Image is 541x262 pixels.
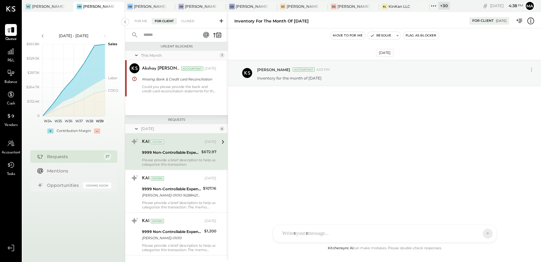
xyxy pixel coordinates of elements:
[151,176,164,181] div: System
[205,139,216,144] div: [DATE]
[142,76,214,82] div: Missing Bank & Credit card Reconciliation
[141,126,218,131] div: [DATE]
[142,65,180,72] div: Akshay [PERSON_NAME]
[4,123,18,128] span: Vendors
[47,182,80,188] div: Opportunities
[0,138,21,156] a: Accountant
[47,33,100,38] div: [DATE] - [DATE]
[388,4,410,9] div: KinKan LLC
[47,129,54,133] div: +
[403,32,439,39] button: Flag as Blocker
[75,119,82,123] text: W37
[376,49,393,57] div: [DATE]
[26,56,40,61] text: $529.5K
[142,149,200,156] div: 9999 Non-Controllable Expenses:Other Income and Expenses:To Be Classified P&L
[131,18,150,24] div: For Me
[108,42,117,46] text: Sales
[108,76,117,80] text: Labor
[337,4,369,9] div: [PERSON_NAME] [GEOGRAPHIC_DATA]
[5,36,17,42] span: Queue
[64,119,72,123] text: W36
[316,67,330,72] span: 4:03 PM
[142,139,149,145] div: KAI
[203,185,216,192] div: $107.16
[83,4,115,9] div: [PERSON_NAME]'s Nashville
[104,153,111,160] div: 27
[293,67,315,72] div: Accountant
[128,44,225,49] div: Urgent Blockers
[482,2,488,9] div: copy link
[7,101,15,107] span: Cash
[96,119,103,123] text: W39
[368,32,394,39] button: Resolve
[141,53,218,58] div: This Month
[142,85,216,93] div: Could you please provide the bank and credit card reconciliation statements for the period of [DA...
[2,150,21,156] span: Accountant
[4,80,17,85] span: Balance
[134,4,166,9] div: [PERSON_NAME] Back Bay
[142,201,216,209] div: Please provide a brief description to help us categorize this transaction. The memo might be help...
[229,4,235,9] div: GD
[525,1,535,11] button: Ma
[472,18,494,23] div: For Client
[152,18,177,24] div: For Client
[234,18,309,24] div: Inventory for the month of [DATE]
[438,2,450,10] div: + 30
[151,219,164,223] div: System
[178,18,197,24] div: Closed
[57,129,91,133] div: Contribution Margin
[85,119,93,123] text: W38
[0,110,21,128] a: Vendors
[0,24,21,42] a: Queue
[205,66,216,71] div: [DATE]
[204,228,216,234] div: $1,200
[205,219,216,224] div: [DATE]
[219,126,224,131] div: 4
[0,89,21,107] a: Cash
[257,67,290,72] span: [PERSON_NAME]
[26,4,31,9] div: VC
[142,192,201,198] div: [PERSON_NAME]-01010-16288421611 MISC APPAREL STORE AplPay ETSY, INC. [GEOGRAPHIC_DATA] [GEOGRAPHI...
[32,4,64,9] div: [PERSON_NAME] Confections - [GEOGRAPHIC_DATA]
[108,88,118,93] text: COGS
[280,4,286,9] div: GC
[94,129,100,133] div: -
[236,4,268,9] div: [PERSON_NAME] Downtown
[181,66,203,71] div: Accountant
[142,235,202,241] div: [PERSON_NAME]-01010
[201,149,216,155] div: $672.97
[185,4,217,9] div: [PERSON_NAME] [GEOGRAPHIC_DATA]
[37,114,40,118] text: 0
[257,75,322,81] p: Inventory for the month of [DATE]
[47,168,108,174] div: Mentions
[330,32,365,39] button: Move to for me
[219,53,224,58] div: 1
[331,4,336,9] div: GG
[287,4,319,9] div: [PERSON_NAME] Causeway
[128,118,225,122] div: Requests
[0,67,21,85] a: Balance
[7,172,15,177] span: Tasks
[178,4,184,9] div: GB
[127,4,133,9] div: GB
[142,186,201,192] div: 9999 Non-Controllable Expenses:Other Income and Expenses:To Be Classified P&L
[47,153,101,160] div: Requests
[142,175,149,182] div: KAI
[142,243,216,252] div: Please provide a brief description to help us categorize this transaction. The memo might be help...
[0,46,21,64] a: P&L
[205,176,216,181] div: [DATE]
[7,58,15,64] span: P&L
[54,119,62,123] text: W35
[382,4,388,9] div: KL
[142,218,149,224] div: KAI
[0,159,21,177] a: Tasks
[27,70,40,75] text: $397.1K
[27,99,40,104] text: $132.4K
[151,140,164,144] div: System
[496,19,506,23] div: [DATE]
[83,182,111,188] div: Coming Soon
[490,3,523,9] div: [DATE]
[26,42,40,46] text: $661.8K
[142,158,216,167] div: Please provide a brief description to help us categorize this transaction.
[26,85,40,89] text: $264.7K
